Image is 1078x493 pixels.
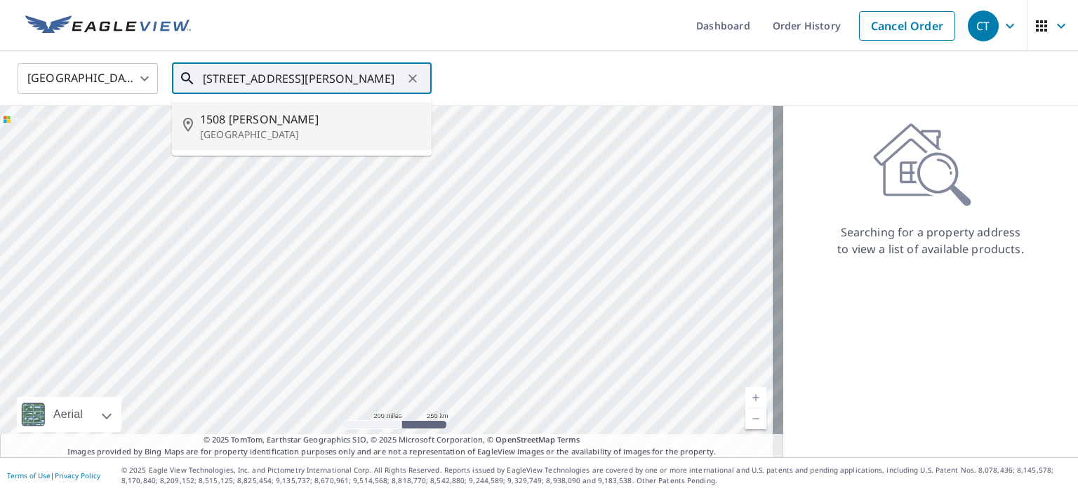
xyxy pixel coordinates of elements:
a: Privacy Policy [55,471,100,480]
a: Cancel Order [859,11,955,41]
button: Clear [403,69,422,88]
p: © 2025 Eagle View Technologies, Inc. and Pictometry International Corp. All Rights Reserved. Repo... [121,465,1071,486]
a: Current Level 5, Zoom In [745,387,766,408]
img: EV Logo [25,15,191,36]
p: | [7,471,100,480]
span: © 2025 TomTom, Earthstar Geographics SIO, © 2025 Microsoft Corporation, © [204,434,580,446]
a: Current Level 5, Zoom Out [745,408,766,429]
a: OpenStreetMap [495,434,554,445]
div: CT [968,11,999,41]
a: Terms of Use [7,471,51,480]
a: Terms [557,434,580,445]
div: [GEOGRAPHIC_DATA] [18,59,158,98]
p: Searching for a property address to view a list of available products. [837,224,1025,257]
input: Search by address or latitude-longitude [203,59,403,98]
div: Aerial [17,397,121,432]
p: [GEOGRAPHIC_DATA] [200,128,420,142]
div: Aerial [49,397,87,432]
span: 1508 [PERSON_NAME] [200,111,420,128]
